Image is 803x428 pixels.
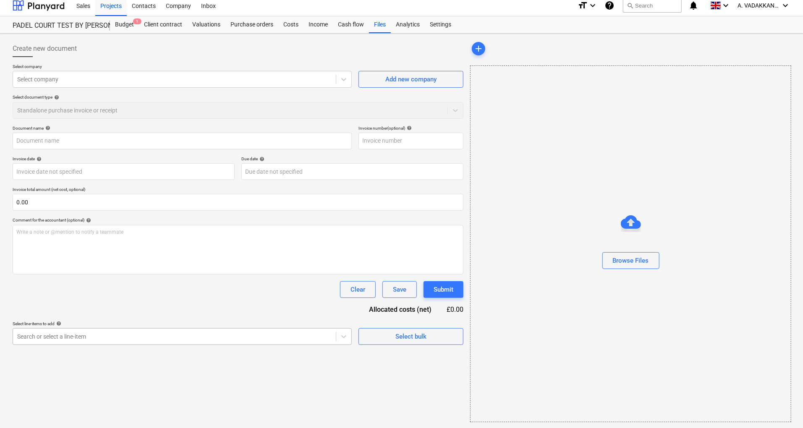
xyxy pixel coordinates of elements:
[780,0,790,10] i: keyboard_arrow_down
[333,16,369,33] a: Cash flow
[473,44,484,54] span: add
[393,284,406,295] div: Save
[241,156,463,162] div: Due date
[44,125,50,130] span: help
[13,125,352,131] div: Document name
[13,156,235,162] div: Invoice date
[350,284,365,295] div: Clear
[139,16,187,33] a: Client contract
[13,94,463,100] div: Select document type
[258,157,264,162] span: help
[358,71,463,88] button: Add new company
[385,74,437,85] div: Add new company
[13,44,77,54] span: Create new document
[241,163,463,180] input: Due date not specified
[278,16,303,33] a: Costs
[369,16,391,33] a: Files
[225,16,278,33] a: Purchase orders
[13,133,352,149] input: Document name
[395,331,426,342] div: Select bulk
[738,2,779,9] span: A. VADAKKANGARA
[578,0,588,10] i: format_size
[405,125,412,130] span: help
[55,321,61,326] span: help
[588,0,598,10] i: keyboard_arrow_down
[602,252,659,269] button: Browse Files
[358,328,463,345] button: Select bulk
[303,16,333,33] a: Income
[391,16,425,33] a: Analytics
[340,281,376,298] button: Clear
[358,133,463,149] input: Invoice number
[470,65,791,422] div: Browse Files
[434,284,453,295] div: Submit
[13,321,352,326] div: Select line-items to add
[110,16,139,33] div: Budget
[133,18,141,24] span: 1
[358,125,463,131] div: Invoice number (optional)
[110,16,139,33] a: Budget1
[721,0,731,10] i: keyboard_arrow_down
[13,21,100,30] div: PADEL COURT TEST BY [PERSON_NAME]
[354,305,445,314] div: Allocated costs (net)
[627,2,633,9] span: search
[187,16,225,33] a: Valuations
[35,157,42,162] span: help
[13,187,463,194] p: Invoice total amount (net cost, optional)
[13,217,463,223] div: Comment for the accountant (optional)
[425,16,456,33] a: Settings
[688,0,698,10] i: notifications
[84,218,91,223] span: help
[424,281,463,298] button: Submit
[13,194,463,211] input: Invoice total amount (net cost, optional)
[382,281,417,298] button: Save
[52,95,59,100] span: help
[613,255,649,266] div: Browse Files
[13,163,235,180] input: Invoice date not specified
[445,305,463,314] div: £0.00
[13,64,352,71] p: Select company
[761,388,803,428] iframe: Chat Widget
[604,0,615,10] i: Knowledge base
